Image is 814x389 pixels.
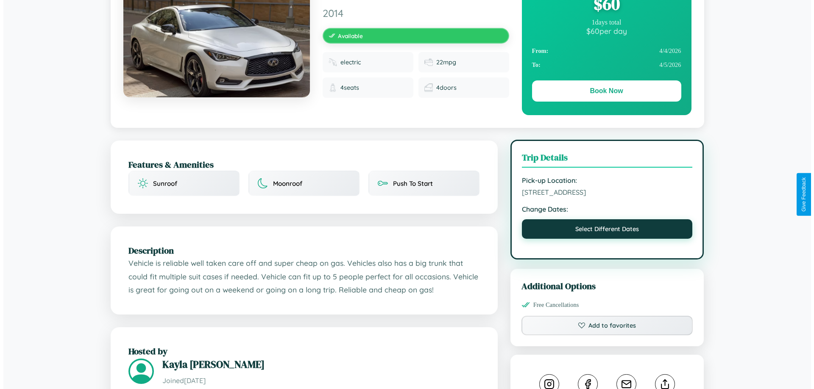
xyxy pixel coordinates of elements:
strong: Pick-up Location: [519,176,689,185]
h3: Kayla [PERSON_NAME] [159,357,477,371]
button: Book Now [529,80,678,102]
h3: Additional Options [518,280,690,292]
span: Free Cancellations [530,301,576,309]
div: 1 days total [529,19,678,26]
div: 4 / 4 / 2026 [529,44,678,58]
span: Sunroof [150,179,174,188]
p: Joined [DATE] [159,375,477,387]
span: 4 doors [433,84,453,91]
p: Vehicle is reliable well taken care off and super cheap on gas. Vehicles also has a big trunk tha... [125,257,477,297]
h2: Hosted by [125,345,477,357]
span: 22 mpg [433,58,453,66]
span: Available [335,32,360,39]
strong: To: [529,61,537,69]
span: [STREET_ADDRESS] [519,188,689,196]
span: Moonroof [270,179,299,188]
span: 4 seats [337,84,356,91]
img: Seats [325,83,334,92]
button: Select Different Dates [519,219,689,239]
div: Give Feedback [797,177,803,212]
strong: Change Dates: [519,205,689,213]
button: Add to favorites [518,316,690,335]
img: Doors [421,83,429,92]
button: Give Feedback [793,173,808,216]
h3: Trip Details [519,151,689,168]
h2: Features & Amenities [125,158,477,171]
strong: From: [529,47,545,55]
img: Fuel type [325,58,334,66]
span: Push To Start [390,179,429,188]
img: Fuel efficiency [421,58,429,66]
h2: Description [125,244,477,257]
span: electric [337,58,357,66]
div: 4 / 5 / 2026 [529,58,678,72]
div: $ 60 per day [529,26,678,36]
span: 2014 [319,7,506,19]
